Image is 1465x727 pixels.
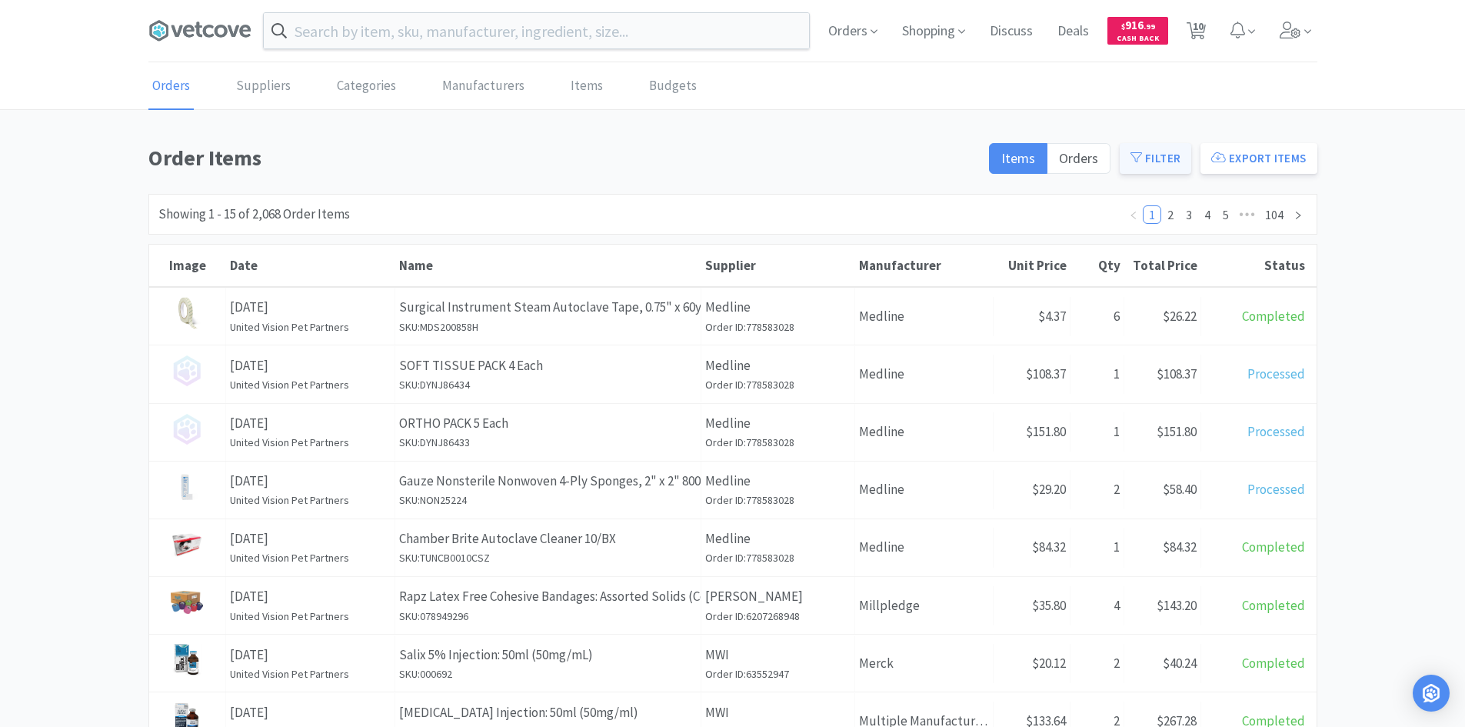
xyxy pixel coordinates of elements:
div: Status [1205,257,1305,274]
a: 10 [1180,26,1212,40]
h6: SKU: TUNCB0010CSZ [399,549,697,566]
li: 5 [1217,205,1235,224]
div: 6 [1070,297,1124,336]
span: $29.20 [1032,481,1066,498]
div: 1 [1070,412,1124,452]
div: Date [230,257,391,274]
p: SOFT TISSUE PACK 4 Each [399,355,697,376]
p: [DATE] [230,413,391,434]
div: 1 [1070,528,1124,567]
div: Supplier [705,257,851,274]
span: Orders [1059,149,1098,167]
li: Next Page [1289,205,1307,224]
h6: United Vision Pet Partners [230,318,391,335]
h1: Order Items [148,141,981,175]
span: Completed [1242,539,1305,555]
h6: SKU: 078949296 [399,608,697,625]
span: Cash Back [1117,35,1159,45]
li: 1 [1143,205,1161,224]
h6: SKU: 000692 [399,665,697,682]
span: Processed [1247,365,1305,382]
h6: Order ID: 778583028 [705,549,851,566]
div: Medline [855,297,994,336]
h6: Order ID: 778583028 [705,376,851,393]
h6: United Vision Pet Partners [230,492,391,509]
a: Budgets [645,63,701,110]
div: 1 [1070,355,1124,394]
span: $58.40 [1163,481,1197,498]
div: 2 [1070,470,1124,509]
span: Completed [1242,308,1305,325]
div: Name [399,257,698,274]
h6: Order ID: 778583028 [705,318,851,335]
div: Merck [855,644,994,683]
p: [PERSON_NAME] [705,586,851,607]
a: 4 [1199,206,1216,223]
p: Surgical Instrument Steam Autoclave Tape, 0.75" x 60yd [399,297,697,318]
p: [DATE] [230,529,391,549]
span: $151.80 [1026,423,1066,440]
div: Showing 1 - 15 of 2,068 Order Items [158,204,350,225]
p: Medline [705,529,851,549]
h6: Order ID: 778583028 [705,434,851,451]
a: 104 [1260,206,1288,223]
div: Image [153,257,222,274]
h6: SKU: DYNJ86434 [399,376,697,393]
p: Medline [705,413,851,434]
span: $4.37 [1038,308,1066,325]
img: no_image.png [171,355,203,387]
button: Filter [1120,143,1191,174]
span: $151.80 [1157,423,1197,440]
img: 8bcbb236f76e4c6b8f81b8f18bfcba6c_701738.jpeg [171,297,203,329]
h6: United Vision Pet Partners [230,665,391,682]
div: Millpledge [855,586,994,625]
li: 104 [1260,205,1289,224]
span: . 99 [1144,22,1155,32]
div: Medline [855,470,994,509]
p: MWI [705,645,851,665]
p: Salix 5% Injection: 50ml (50mg/mL) [399,645,697,665]
span: Processed [1247,423,1305,440]
span: $ [1121,22,1125,32]
a: 3 [1180,206,1197,223]
div: Manufacturer [859,257,990,274]
div: Medline [855,528,994,567]
li: 3 [1180,205,1198,224]
p: Rapz Latex Free Cohesive Bandages: Assorted Solids (Colors May Vary), 2" x 5 yrds, 36 Count [399,586,697,607]
div: Unit Price [997,257,1067,274]
i: icon: left [1129,211,1138,220]
a: Deals [1051,25,1095,38]
span: $40.24 [1163,655,1197,672]
div: Medline [855,412,994,452]
a: Categories [333,63,400,110]
li: Previous Page [1124,205,1143,224]
h6: United Vision Pet Partners [230,376,391,393]
li: Next 5 Pages [1235,205,1260,224]
h6: Order ID: 6207268948 [705,608,851,625]
p: MWI [705,702,851,723]
p: [DATE] [230,297,391,318]
a: Items [567,63,607,110]
h6: Order ID: 778583028 [705,492,851,509]
img: no_image.png [171,413,203,445]
h6: SKU: DYNJ86433 [399,434,697,451]
div: 2 [1070,644,1124,683]
h6: United Vision Pet Partners [230,608,391,625]
span: $35.80 [1032,597,1066,614]
div: Open Intercom Messenger [1413,675,1450,712]
span: $84.32 [1032,539,1066,555]
li: 4 [1198,205,1217,224]
p: Gauze Nonsterile Nonwoven 4-Ply Sponges, 2" x 2" 8000/CS [399,471,697,492]
div: 4 [1070,586,1124,625]
span: $108.37 [1157,365,1197,382]
a: 5 [1217,206,1234,223]
a: 1 [1144,206,1160,223]
div: Medline [855,355,994,394]
span: $108.37 [1026,365,1066,382]
h6: SKU: MDS200858H [399,318,697,335]
div: Total Price [1128,257,1197,274]
span: 916 [1121,18,1155,32]
h6: United Vision Pet Partners [230,549,391,566]
span: $84.32 [1163,539,1197,555]
input: Search by item, sku, manufacturer, ingredient, size... [264,13,809,48]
